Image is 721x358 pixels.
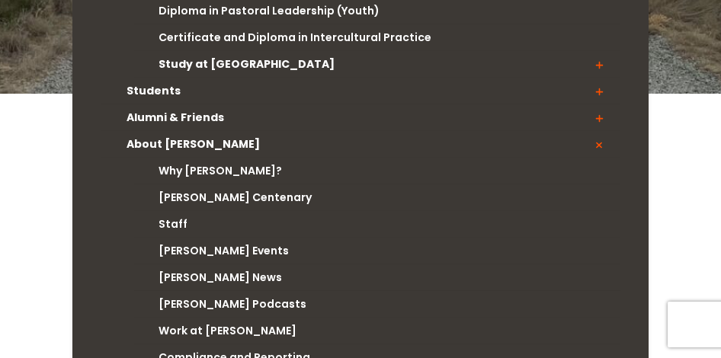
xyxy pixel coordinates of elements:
a: [PERSON_NAME] News [134,264,620,291]
a: Students [101,78,620,104]
a: Work at [PERSON_NAME] [134,318,620,344]
a: Staff [134,211,620,238]
a: [PERSON_NAME] Podcasts [134,291,620,318]
a: About [PERSON_NAME] [101,131,620,158]
a: Study at [GEOGRAPHIC_DATA] [134,51,620,78]
a: Certificate and Diploma in Intercultural Practice [134,24,620,51]
a: [PERSON_NAME] Centenary [134,184,620,211]
a: Why [PERSON_NAME]? [134,158,620,184]
a: [PERSON_NAME] Events [134,238,620,264]
a: Alumni & Friends [101,104,620,131]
